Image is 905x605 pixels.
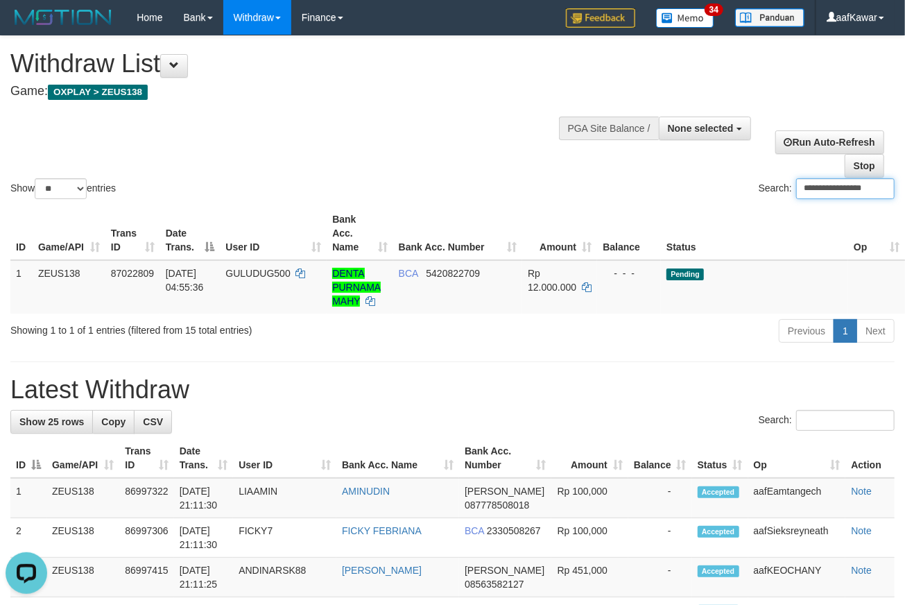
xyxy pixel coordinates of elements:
[597,207,661,260] th: Balance
[779,319,834,343] a: Previous
[628,478,692,518] td: -
[10,85,589,99] h4: Game:
[10,410,93,434] a: Show 25 rows
[459,438,551,478] th: Bank Acc. Number: activate to sort column ascending
[851,565,872,576] a: Note
[522,207,597,260] th: Amount: activate to sort column ascending
[342,565,422,576] a: [PERSON_NAME]
[143,416,163,427] span: CSV
[33,207,105,260] th: Game/API: activate to sort column ascending
[10,207,33,260] th: ID
[119,438,173,478] th: Trans ID: activate to sort column ascending
[332,268,381,307] a: DENTA PURNAMA MAHY
[166,268,204,293] span: [DATE] 04:55:36
[659,117,751,140] button: None selected
[845,154,884,178] a: Stop
[33,260,105,314] td: ZEUS138
[465,579,524,590] span: Copy 08563582127 to clipboard
[10,50,589,78] h1: Withdraw List
[46,558,119,597] td: ZEUS138
[851,525,872,536] a: Note
[46,518,119,558] td: ZEUS138
[661,207,848,260] th: Status
[735,8,804,27] img: panduan.png
[399,268,418,279] span: BCA
[134,410,172,434] a: CSV
[327,207,393,260] th: Bank Acc. Name: activate to sort column ascending
[342,486,390,497] a: AMINUDIN
[465,486,544,497] span: [PERSON_NAME]
[174,518,234,558] td: [DATE] 21:11:30
[233,478,336,518] td: LIAAMIN
[796,410,895,431] input: Search:
[628,558,692,597] td: -
[848,207,905,260] th: Op: activate to sort column ascending
[10,260,33,314] td: 1
[342,525,422,536] a: FICKY FEBRIANA
[46,438,119,478] th: Game/API: activate to sort column ascending
[225,268,290,279] span: GULUDUG500
[10,7,116,28] img: MOTION_logo.png
[393,207,522,260] th: Bank Acc. Number: activate to sort column ascending
[10,478,46,518] td: 1
[119,558,173,597] td: 86997415
[101,416,126,427] span: Copy
[856,319,895,343] a: Next
[551,518,628,558] td: Rp 100,000
[628,518,692,558] td: -
[748,478,846,518] td: aafEamtangech
[845,438,895,478] th: Action
[559,117,659,140] div: PGA Site Balance /
[551,438,628,478] th: Amount: activate to sort column ascending
[775,130,884,154] a: Run Auto-Refresh
[111,268,154,279] span: 87022809
[35,178,87,199] select: Showentries
[465,500,529,511] span: Copy 087778508018 to clipboard
[796,178,895,199] input: Search:
[748,558,846,597] td: aafKEOCHANY
[220,207,327,260] th: User ID: activate to sort column ascending
[656,8,714,28] img: Button%20Memo.svg
[851,486,872,497] a: Note
[698,486,739,498] span: Accepted
[46,478,119,518] td: ZEUS138
[92,410,135,434] a: Copy
[336,438,459,478] th: Bank Acc. Name: activate to sort column ascending
[698,526,739,538] span: Accepted
[834,319,857,343] a: 1
[233,518,336,558] td: FICKY7
[19,416,84,427] span: Show 25 rows
[233,558,336,597] td: ANDINARSK88
[628,438,692,478] th: Balance: activate to sort column ascending
[666,269,704,280] span: Pending
[528,268,576,293] span: Rp 12.000.000
[119,478,173,518] td: 86997322
[10,178,116,199] label: Show entries
[705,3,723,16] span: 34
[668,123,734,134] span: None selected
[174,478,234,518] td: [DATE] 21:11:30
[487,525,541,536] span: Copy 2330508267 to clipboard
[465,525,484,536] span: BCA
[160,207,221,260] th: Date Trans.: activate to sort column descending
[48,85,148,100] span: OXPLAY > ZEUS138
[174,438,234,478] th: Date Trans.: activate to sort column ascending
[603,266,655,280] div: - - -
[10,438,46,478] th: ID: activate to sort column descending
[119,518,173,558] td: 86997306
[551,478,628,518] td: Rp 100,000
[698,565,739,577] span: Accepted
[6,6,47,47] button: Open LiveChat chat widget
[105,207,160,260] th: Trans ID: activate to sort column ascending
[426,268,480,279] span: Copy 5420822709 to clipboard
[748,438,846,478] th: Op: activate to sort column ascending
[10,376,895,404] h1: Latest Withdraw
[10,318,367,337] div: Showing 1 to 1 of 1 entries (filtered from 15 total entries)
[174,558,234,597] td: [DATE] 21:11:25
[465,565,544,576] span: [PERSON_NAME]
[566,8,635,28] img: Feedback.jpg
[551,558,628,597] td: Rp 451,000
[10,518,46,558] td: 2
[692,438,748,478] th: Status: activate to sort column ascending
[233,438,336,478] th: User ID: activate to sort column ascending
